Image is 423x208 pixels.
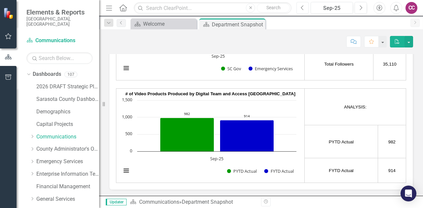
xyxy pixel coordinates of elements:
a: General Services [36,195,99,203]
path: Sep-25, 982. PYTD Actual. [160,118,214,152]
button: Show SC Gov [221,66,241,72]
button: Show FYTD Actual [264,168,294,174]
button: CC [405,2,417,14]
span: Search [266,5,281,10]
a: Capital Projects [36,121,99,128]
text: 1,000 [122,114,132,120]
text: 1,500 [122,97,132,103]
button: Show Emergency Services [249,66,294,72]
text: Sep-25 [210,156,223,162]
a: Communications [36,133,99,141]
a: Financial Management [36,183,99,191]
div: » [130,198,256,206]
span: ANALYSIS: [344,104,366,109]
text: Sep-25 [211,53,225,59]
button: Search [257,3,290,13]
strong: # of Video Products Produced by Digital Team and Access [GEOGRAPHIC_DATA] [125,91,295,96]
a: 2026 DRAFT Strategic Plan [36,83,99,91]
button: View chart menu, Chart [122,166,131,175]
span: PYTD Actual [329,139,354,144]
text: 982 [184,111,190,116]
a: Communications [139,199,179,205]
span: Total Followers [324,62,354,67]
a: Enterprise Information Technology [36,170,99,178]
span: 35,110 [383,62,397,67]
img: ClearPoint Strategy [3,7,15,19]
div: Chart. Highcharts interactive chart. [118,97,303,181]
button: Sep-25 [311,2,353,14]
span: Elements & Reports [26,8,93,16]
text: 500 [125,131,132,136]
span: 914 [388,168,396,173]
div: Department Snapshot [212,20,264,29]
g: FYTD Actual, bar series 2 of 2 with 1 bar. [220,120,274,152]
div: Open Intercom Messenger [401,186,416,201]
button: Show PYTD Actual [227,168,257,174]
small: [GEOGRAPHIC_DATA], [GEOGRAPHIC_DATA] [26,16,93,27]
a: Demographics [36,108,99,116]
text: 914 [244,114,250,118]
input: Search ClearPoint... [134,2,291,14]
div: 107 [64,72,77,77]
a: Welcome [132,20,195,28]
a: Emergency Services [36,158,99,165]
svg: Interactive chart [118,97,300,181]
input: Search Below... [26,52,93,64]
a: Dashboards [33,71,61,78]
div: Department Snapshot [182,199,233,205]
text: 0 [130,148,132,154]
g: PYTD Actual, bar series 1 of 2 with 1 bar. [160,118,214,152]
a: Communications [26,37,93,45]
div: Welcome [143,20,195,28]
span: 982 [388,139,396,144]
path: Sep-25, 914. FYTD Actual. [220,120,274,152]
span: FYTD Actual [329,168,354,173]
a: County Administrator's Office [36,145,99,153]
a: Sarasota County Dashboard [36,96,99,103]
button: View chart menu, Chart [122,64,131,73]
span: Updater [106,199,127,205]
div: Sep-25 [313,4,351,12]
